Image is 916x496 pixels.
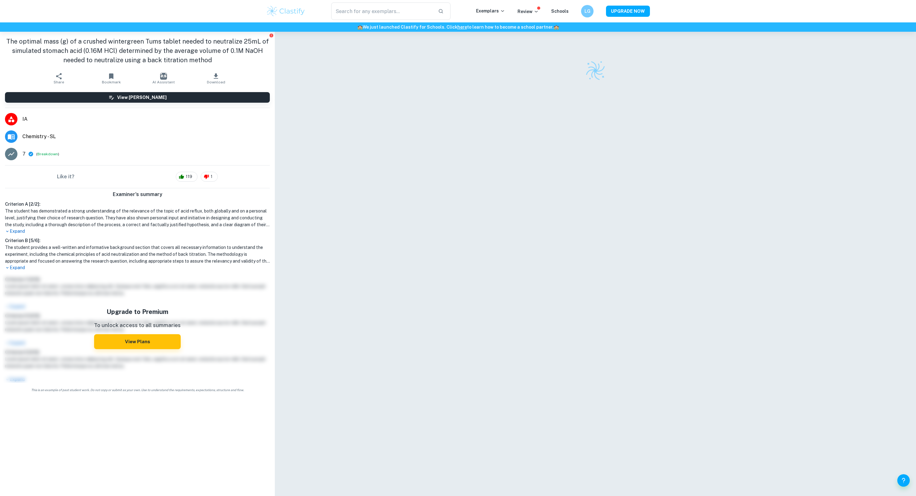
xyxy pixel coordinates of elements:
p: Exemplars [476,7,505,14]
input: Search for any exemplars... [331,2,433,20]
button: AI Assistant [137,70,190,87]
h1: The student has demonstrated a strong understanding of the relevance of the topic of acid reflux,... [5,208,270,228]
button: LG [581,5,594,17]
span: 1 [207,174,216,180]
span: 🏫 [554,25,559,30]
button: Breakdown [37,151,58,157]
button: Report issue [269,33,274,38]
button: Share [33,70,85,87]
h6: Criterion A [ 2 / 2 ]: [5,201,270,208]
span: Share [54,80,64,84]
h1: The optimal mass (g) of a crushed wintergreen Tums tablet needed to neutralize 25mL of simulated ... [5,37,270,65]
span: This is an example of past student work. Do not copy or submit as your own. Use to understand the... [2,388,272,392]
h1: The student provides a well-written and informative background section that covers all necessary ... [5,244,270,264]
span: Bookmark [102,80,121,84]
a: Schools [551,9,569,14]
span: 🏫 [357,25,363,30]
span: ( ) [36,151,59,157]
button: View [PERSON_NAME] [5,92,270,103]
img: Clastify logo [583,58,608,83]
span: AI Assistant [152,80,175,84]
img: Clastify logo [266,5,306,17]
p: 7 [22,150,26,158]
button: Help and Feedback [897,474,910,487]
img: AI Assistant [160,73,167,80]
h6: Like it? [57,173,74,180]
h6: We just launched Clastify for Schools. Click to learn how to become a school partner. [1,24,915,30]
h6: Examiner's summary [2,191,272,198]
button: View Plans [94,334,181,349]
p: Expand [5,228,270,235]
span: Chemistry - SL [22,133,270,140]
h6: Criterion B [ 5 / 6 ]: [5,237,270,244]
p: Review [518,8,539,15]
span: IA [22,115,270,123]
h5: Upgrade to Premium [94,307,181,316]
button: UPGRADE NOW [606,6,650,17]
a: here [457,25,467,30]
p: To unlock access to all summaries [94,321,181,330]
button: Download [190,70,242,87]
p: Expand [5,264,270,271]
h6: LG [584,8,591,15]
span: Download [207,80,225,84]
span: 119 [182,174,196,180]
div: 1 [201,172,218,182]
h6: View [PERSON_NAME] [117,94,167,101]
button: Bookmark [85,70,137,87]
div: 119 [176,172,198,182]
